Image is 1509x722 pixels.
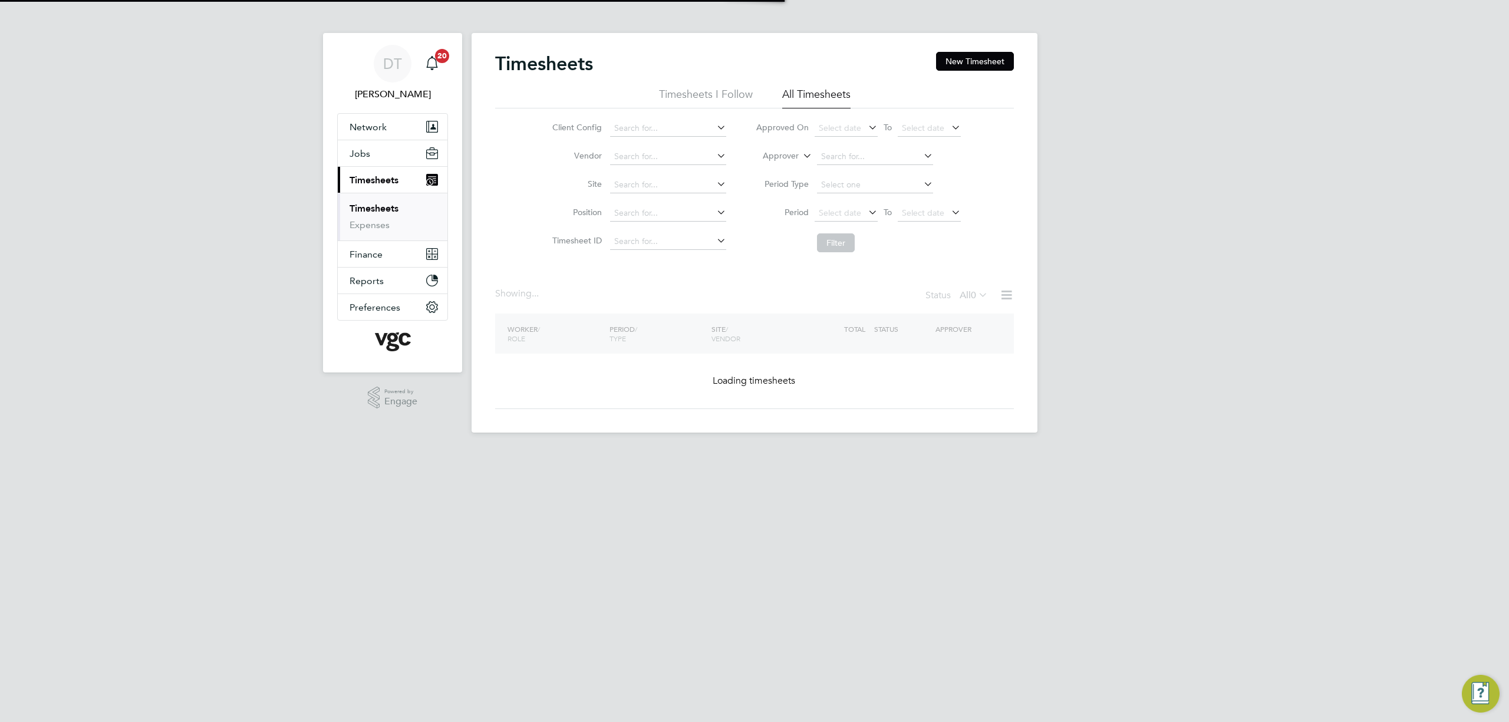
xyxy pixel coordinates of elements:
[350,249,383,260] span: Finance
[610,120,726,137] input: Search for...
[817,233,855,252] button: Filter
[817,149,933,165] input: Search for...
[338,140,447,166] button: Jobs
[532,288,539,299] span: ...
[337,332,448,351] a: Go to home page
[549,235,602,246] label: Timesheet ID
[925,288,990,304] div: Status
[495,288,541,300] div: Showing
[350,219,390,230] a: Expenses
[880,120,895,135] span: To
[902,207,944,218] span: Select date
[338,193,447,240] div: Timesheets
[368,387,418,409] a: Powered byEngage
[659,87,753,108] li: Timesheets I Follow
[819,207,861,218] span: Select date
[338,268,447,294] button: Reports
[350,148,370,159] span: Jobs
[384,387,417,397] span: Powered by
[384,397,417,407] span: Engage
[338,114,447,140] button: Network
[902,123,944,133] span: Select date
[756,122,809,133] label: Approved On
[880,205,895,220] span: To
[338,241,447,267] button: Finance
[549,122,602,133] label: Client Config
[350,121,387,133] span: Network
[350,203,398,214] a: Timesheets
[549,207,602,217] label: Position
[549,179,602,189] label: Site
[756,179,809,189] label: Period Type
[936,52,1014,71] button: New Timesheet
[338,167,447,193] button: Timesheets
[337,87,448,101] span: Daniel Templeton
[383,56,402,71] span: DT
[610,233,726,250] input: Search for...
[817,177,933,193] input: Select one
[1462,675,1500,713] button: Engage Resource Center
[610,177,726,193] input: Search for...
[420,45,444,83] a: 20
[549,150,602,161] label: Vendor
[350,174,398,186] span: Timesheets
[323,33,462,372] nav: Main navigation
[971,289,976,301] span: 0
[435,49,449,63] span: 20
[337,45,448,101] a: DT[PERSON_NAME]
[610,149,726,165] input: Search for...
[375,332,411,351] img: vgcgroup-logo-retina.png
[960,289,988,301] label: All
[782,87,851,108] li: All Timesheets
[350,302,400,313] span: Preferences
[610,205,726,222] input: Search for...
[756,207,809,217] label: Period
[350,275,384,286] span: Reports
[819,123,861,133] span: Select date
[746,150,799,162] label: Approver
[338,294,447,320] button: Preferences
[495,52,593,75] h2: Timesheets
